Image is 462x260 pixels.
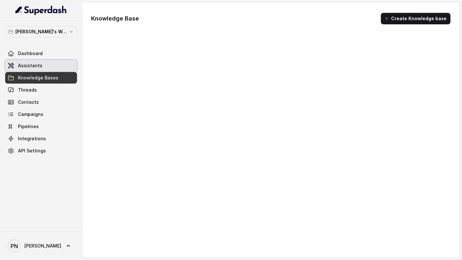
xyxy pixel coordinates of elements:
[5,121,77,132] a: Pipelines
[15,28,67,36] p: [PERSON_NAME]'s Workspace
[91,13,139,24] h1: Knowledge Base
[24,243,61,249] span: [PERSON_NAME]
[5,96,77,108] a: Contacts
[5,237,77,255] a: [PERSON_NAME]
[18,87,37,93] span: Threads
[18,99,39,105] span: Contacts
[11,243,18,249] text: PN
[381,13,450,24] button: Create Knowledge base
[18,50,43,57] span: Dashboard
[18,135,46,142] span: Integrations
[5,60,77,71] a: Assistants
[5,48,77,59] a: Dashboard
[18,75,58,81] span: Knowledge Bases
[5,26,77,37] button: [PERSON_NAME]'s Workspace
[18,123,39,130] span: Pipelines
[18,62,42,69] span: Assistants
[5,145,77,157] a: API Settings
[18,111,43,118] span: Campaigns
[15,5,67,15] img: light.svg
[5,109,77,120] a: Campaigns
[5,72,77,84] a: Knowledge Bases
[5,133,77,144] a: Integrations
[18,148,46,154] span: API Settings
[5,84,77,96] a: Threads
